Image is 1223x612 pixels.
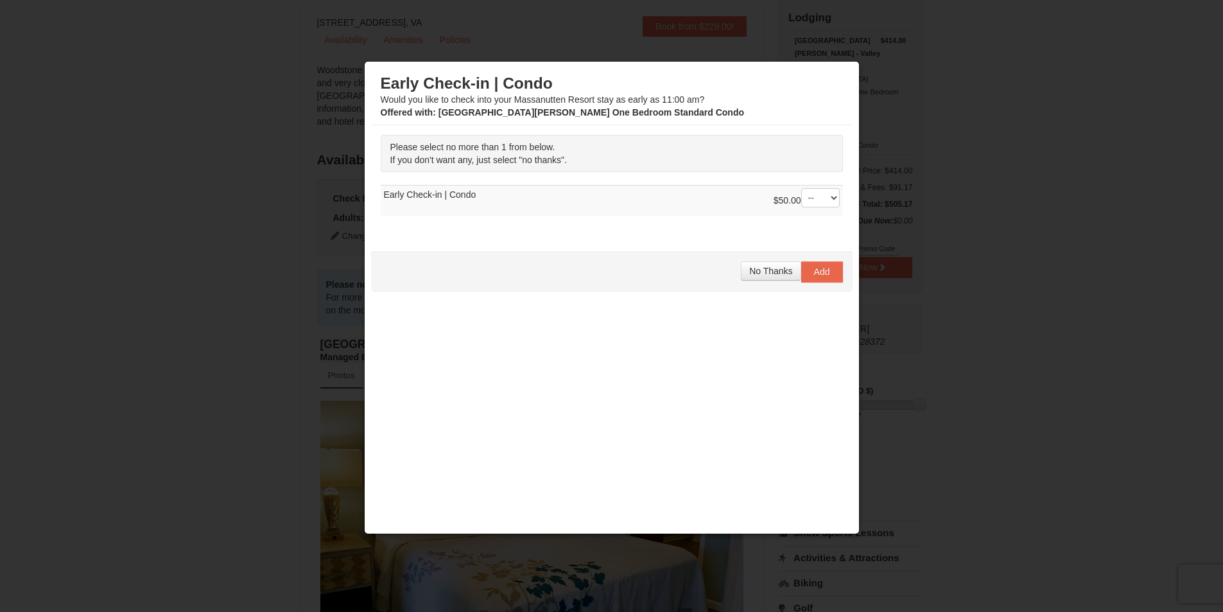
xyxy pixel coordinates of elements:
td: Early Check-in | Condo [381,186,843,217]
span: No Thanks [749,266,792,276]
button: No Thanks [741,261,801,281]
span: Add [814,267,830,277]
span: If you don't want any, just select "no thanks". [390,155,567,165]
div: $50.00 [774,188,840,214]
button: Add [801,261,843,282]
div: Would you like to check into your Massanutten Resort stay as early as 11:00 am? [381,74,843,119]
span: Offered with [381,107,433,118]
span: Please select no more than 1 from below. [390,142,555,152]
strong: : [GEOGRAPHIC_DATA][PERSON_NAME] One Bedroom Standard Condo [381,107,745,118]
h3: Early Check-in | Condo [381,74,843,93]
